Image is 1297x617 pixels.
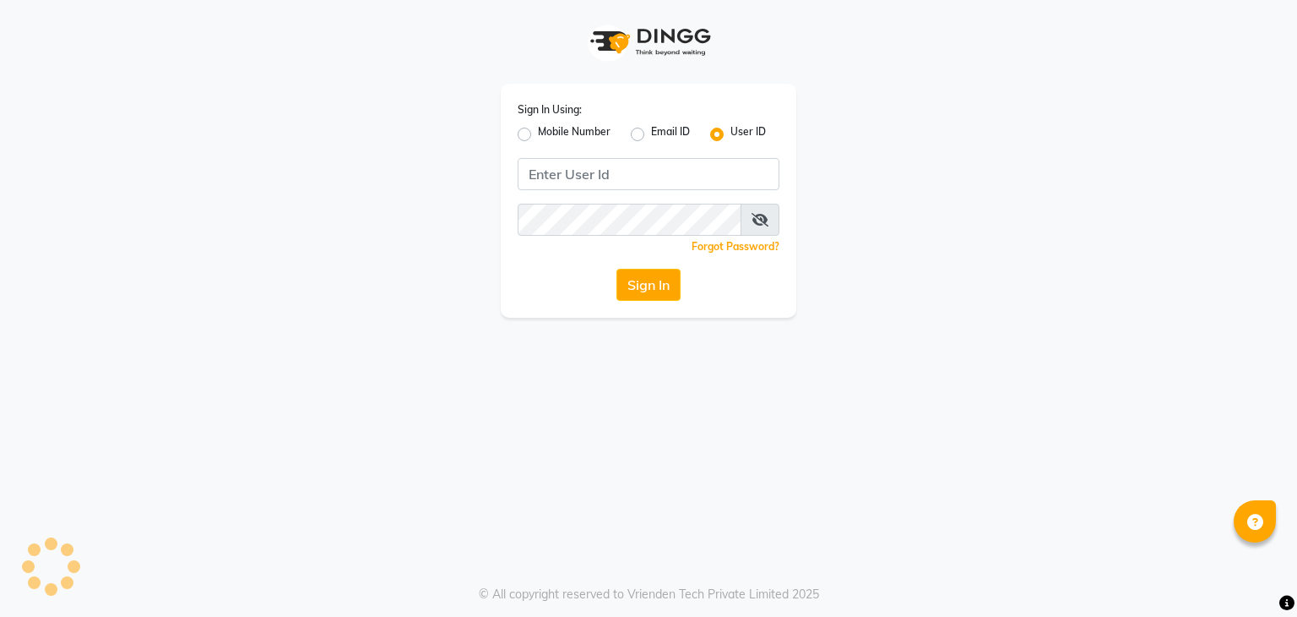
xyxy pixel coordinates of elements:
input: Username [518,204,741,236]
label: Mobile Number [538,124,611,145]
label: Email ID [651,124,690,145]
img: logo1.svg [581,17,716,67]
label: User ID [730,124,766,145]
input: Username [518,158,779,190]
label: Sign In Using: [518,102,582,117]
a: Forgot Password? [692,240,779,253]
button: Sign In [616,269,681,301]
